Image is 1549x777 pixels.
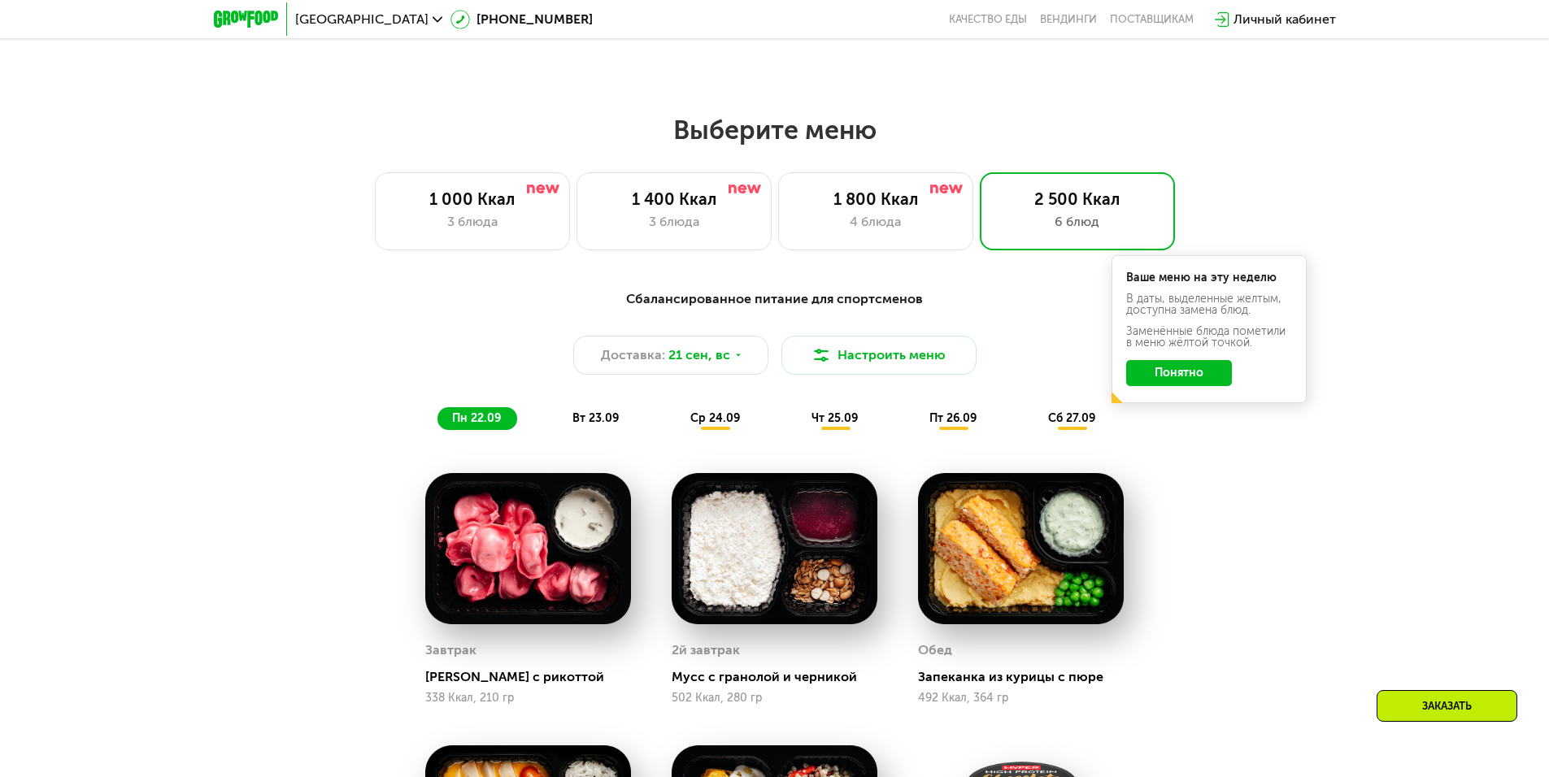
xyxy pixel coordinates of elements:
div: Завтрак [425,638,476,662]
div: Обед [918,638,952,662]
div: Ваше меню на эту неделю [1126,272,1292,284]
div: 2й завтрак [672,638,740,662]
div: 1 400 Ккал [594,189,755,209]
div: Мусс с гранолой и черникой [672,669,890,685]
div: 3 блюда [594,212,755,232]
div: Запеканка из курицы с пюре [918,669,1137,685]
span: пн 22.09 [452,411,501,425]
span: вт 23.09 [572,411,619,425]
button: Понятно [1126,360,1232,386]
span: чт 25.09 [811,411,858,425]
div: 1 800 Ккал [795,189,956,209]
div: Личный кабинет [1234,10,1336,29]
div: 3 блюда [392,212,553,232]
span: Доставка: [601,345,665,365]
button: Настроить меню [781,336,977,375]
span: ср 24.09 [690,411,740,425]
a: Вендинги [1040,13,1097,26]
a: [PHONE_NUMBER] [450,10,593,29]
div: Сбалансированное питание для спортсменов [294,289,1256,310]
span: сб 27.09 [1048,411,1095,425]
div: 1 000 Ккал [392,189,553,209]
div: поставщикам [1110,13,1194,26]
span: [GEOGRAPHIC_DATA] [295,13,429,26]
div: 492 Ккал, 364 гр [918,692,1124,705]
div: Заменённые блюда пометили в меню жёлтой точкой. [1126,326,1292,349]
div: 6 блюд [997,212,1158,232]
div: 4 блюда [795,212,956,232]
span: пт 26.09 [929,411,977,425]
div: Заказать [1377,690,1517,722]
div: В даты, выделенные желтым, доступна замена блюд. [1126,293,1292,316]
div: 2 500 Ккал [997,189,1158,209]
h2: Выберите меню [52,114,1497,146]
div: 338 Ккал, 210 гр [425,692,631,705]
span: 21 сен, вс [668,345,730,365]
div: [PERSON_NAME] с рикоттой [425,669,644,685]
a: Качество еды [949,13,1027,26]
div: 502 Ккал, 280 гр [672,692,877,705]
